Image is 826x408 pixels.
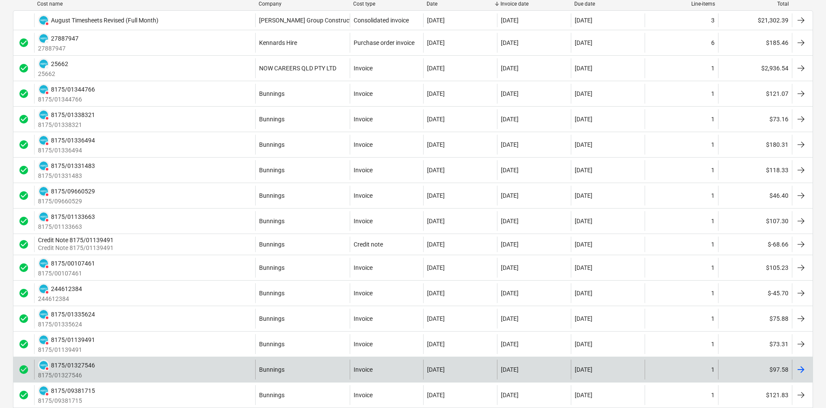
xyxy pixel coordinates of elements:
div: [DATE] [501,366,519,373]
div: Company [259,1,346,7]
div: Invoice was approved [19,63,29,73]
div: [DATE] [427,116,445,123]
div: [DATE] [427,341,445,348]
div: Invoice was approved [19,216,29,226]
div: Invoice [354,65,373,72]
div: Date [427,1,494,7]
div: 1 [711,167,715,174]
p: 8175/01327546 [38,371,95,380]
div: 1 [711,392,715,399]
div: Chat Widget [783,367,826,408]
div: 8175/09381715 [51,387,95,394]
div: 1 [711,90,715,97]
div: [DATE] [427,241,445,248]
div: [DATE] [575,290,592,297]
div: [DATE] [501,65,519,72]
p: 8175/00107461 [38,269,95,278]
div: 8175/01327546 [51,362,95,369]
div: Invoice has been synced with Xero and its status is currently DELETED [38,211,49,222]
div: 6 [711,39,715,46]
div: [DATE] [427,264,445,271]
div: [DATE] [501,392,519,399]
div: Bunnings [259,90,285,97]
p: 8175/01139491 [38,345,95,354]
div: [PERSON_NAME] Group Construction [259,17,360,24]
img: xero.svg [39,34,48,43]
img: xero.svg [39,361,48,370]
div: Invoice was approved [19,38,29,48]
img: xero.svg [39,259,48,268]
div: Invoice has been synced with Xero and its status is currently DELETED [38,360,49,371]
div: Invoice was approved [19,364,29,375]
div: Total [722,1,789,7]
div: Invoice was approved [19,239,29,250]
span: check_circle [19,313,29,324]
div: $21,302.39 [718,13,792,27]
img: xero.svg [39,85,48,94]
div: [DATE] [575,315,592,322]
p: 8175/01344766 [38,95,95,104]
div: Bunnings [259,290,285,297]
div: [DATE] [501,341,519,348]
div: Bunnings [259,392,285,399]
div: $121.07 [718,84,792,104]
div: $185.46 [718,33,792,53]
div: 244612384 [51,285,82,292]
div: [DATE] [575,17,592,24]
div: [DATE] [501,17,519,24]
div: [DATE] [575,218,592,225]
div: 3 [711,17,715,24]
div: 1 [711,116,715,123]
div: Invoice [354,192,373,199]
div: Bunnings [259,341,285,348]
div: Invoice has been synced with Xero and its status is currently DRAFT [38,58,49,70]
div: $107.30 [718,211,792,231]
div: Bunnings [259,167,285,174]
div: [DATE] [575,39,592,46]
div: 1 [711,264,715,271]
div: Invoice was approved [19,313,29,324]
div: Invoice date [500,1,567,7]
img: xero.svg [39,136,48,145]
p: 8175/09660529 [38,197,95,206]
div: [DATE] [575,366,592,373]
div: [DATE] [501,290,519,297]
div: Invoice has been synced with Xero and its status is currently DELETED [38,283,49,294]
div: Bunnings [259,218,285,225]
div: [DATE] [501,264,519,271]
div: [DATE] [427,218,445,225]
div: Invoice has been synced with Xero and its status is currently DELETED [38,135,49,146]
span: check_circle [19,216,29,226]
div: 1 [711,290,715,297]
div: [DATE] [575,341,592,348]
img: xero.svg [39,310,48,319]
div: Bunnings [259,366,285,373]
div: Bunnings [259,141,285,148]
span: check_circle [19,263,29,273]
div: Invoice [354,392,373,399]
div: Bunnings [259,241,285,248]
div: [DATE] [501,141,519,148]
div: $-68.66 [718,237,792,252]
div: $97.58 [718,360,792,380]
div: [DATE] [575,392,592,399]
p: 8175/01133663 [38,222,95,231]
div: 1 [711,366,715,373]
div: Line-items [648,1,715,7]
div: [DATE] [501,39,519,46]
img: xero.svg [39,60,48,68]
div: Invoice [354,167,373,174]
div: 8175/01335624 [51,311,95,318]
span: check_circle [19,38,29,48]
div: 8175/01331483 [51,162,95,169]
span: check_circle [19,239,29,250]
p: 244612384 [38,294,82,303]
div: Invoice was approved [19,165,29,175]
div: [DATE] [575,116,592,123]
div: 27887947 [51,35,79,42]
div: 8175/01344766 [51,86,95,93]
div: Invoice has been synced with Xero and its status is currently DELETED [38,309,49,320]
div: Invoice [354,290,373,297]
div: Bunnings [259,264,285,271]
div: [DATE] [501,192,519,199]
